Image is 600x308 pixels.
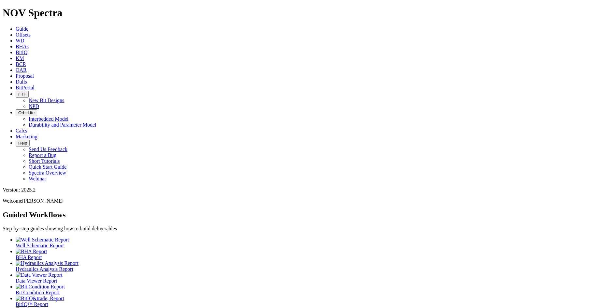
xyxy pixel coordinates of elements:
a: BitIQ&trade; Report BitIQ™ Report [16,296,597,307]
img: Bit Condition Report [16,284,65,290]
a: Hydraulics Analysis Report Hydraulics Analysis Report [16,260,597,272]
a: BHA Report BHA Report [16,249,597,260]
a: OAR [16,67,27,73]
span: Data Viewer Report [16,278,57,284]
span: OrbitLite [18,110,35,115]
span: FTT [18,92,26,97]
a: Short Tutorials [29,158,60,164]
img: BHA Report [16,249,47,254]
span: Help [18,141,27,146]
span: Hydraulics Analysis Report [16,266,73,272]
h1: NOV Spectra [3,7,597,19]
a: Interbedded Model [29,116,68,122]
span: Well Schematic Report [16,243,64,248]
span: BHA Report [16,254,42,260]
a: Quick Start Guide [29,164,66,170]
img: BitIQ&trade; Report [16,296,64,301]
a: BitPortal [16,85,35,90]
a: Marketing [16,134,37,139]
a: Report a Bug [29,152,56,158]
a: KM [16,55,24,61]
span: Bit Condition Report [16,290,60,295]
a: Spectra Overview [29,170,66,176]
a: NPD [29,103,39,109]
p: Step-by-step guides showing how to build deliverables [3,226,597,232]
a: Data Viewer Report Data Viewer Report [16,272,597,284]
a: BCR [16,61,26,67]
img: Well Schematic Report [16,237,69,243]
span: [PERSON_NAME] [22,198,64,204]
span: BitIQ™ Report [16,301,48,307]
button: Help [16,140,30,146]
a: BHAs [16,44,29,49]
div: Version: 2025.2 [3,187,597,193]
button: FTT [16,91,29,98]
a: BitIQ [16,50,27,55]
a: Offsets [16,32,31,38]
a: Webinar [29,176,46,181]
p: Welcome [3,198,597,204]
img: Hydraulics Analysis Report [16,260,79,266]
a: Dulls [16,79,27,85]
a: Durability and Parameter Model [29,122,96,128]
button: OrbitLite [16,109,37,116]
a: Bit Condition Report Bit Condition Report [16,284,597,295]
a: Well Schematic Report Well Schematic Report [16,237,597,248]
a: WD [16,38,24,43]
a: Guide [16,26,28,32]
a: Proposal [16,73,34,79]
a: Calcs [16,128,27,133]
a: Send Us Feedback [29,146,67,152]
a: New Bit Designs [29,98,64,103]
img: Data Viewer Report [16,272,63,278]
h2: Guided Workflows [3,210,597,219]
